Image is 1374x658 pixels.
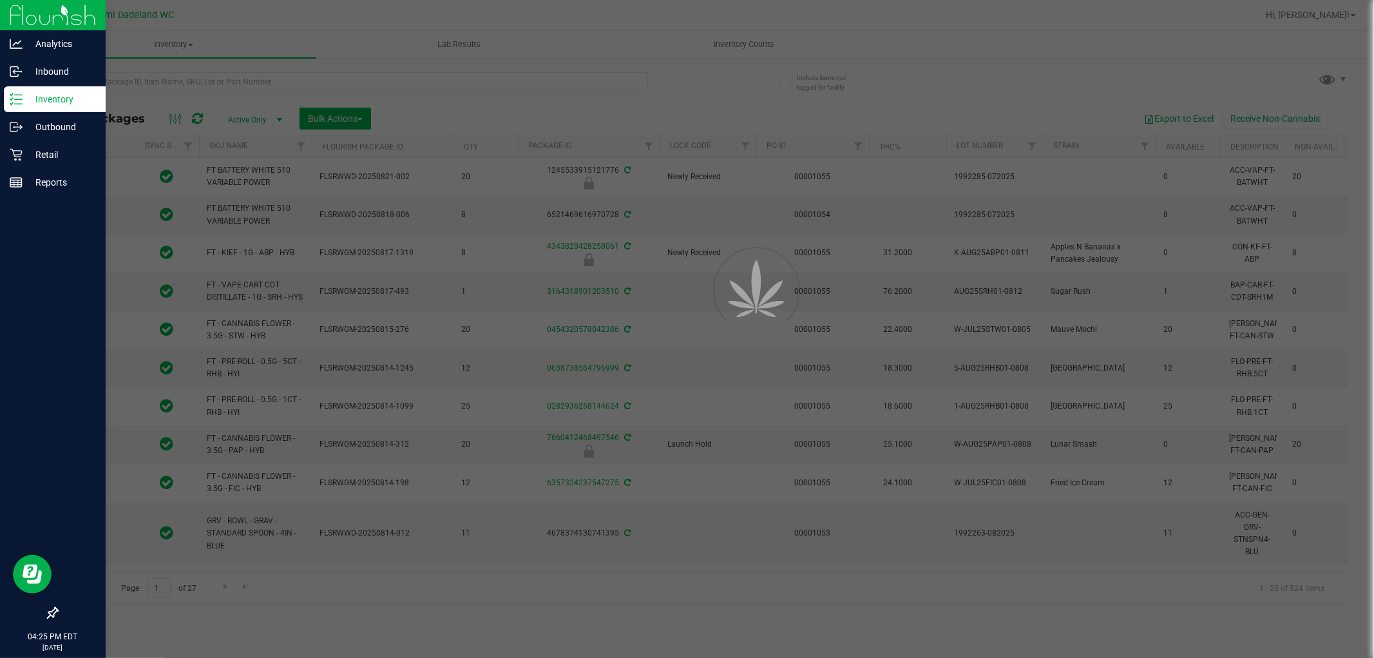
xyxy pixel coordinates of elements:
p: Analytics [23,36,100,52]
p: Reports [23,175,100,190]
inline-svg: Inventory [10,93,23,106]
inline-svg: Retail [10,148,23,161]
p: Inventory [23,92,100,107]
inline-svg: Analytics [10,37,23,50]
p: 04:25 PM EDT [6,631,100,643]
p: Inbound [23,64,100,79]
iframe: Resource center [13,555,52,594]
p: Retail [23,147,100,162]
p: [DATE] [6,643,100,652]
inline-svg: Reports [10,176,23,189]
p: Outbound [23,119,100,135]
inline-svg: Inbound [10,65,23,78]
inline-svg: Outbound [10,121,23,133]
